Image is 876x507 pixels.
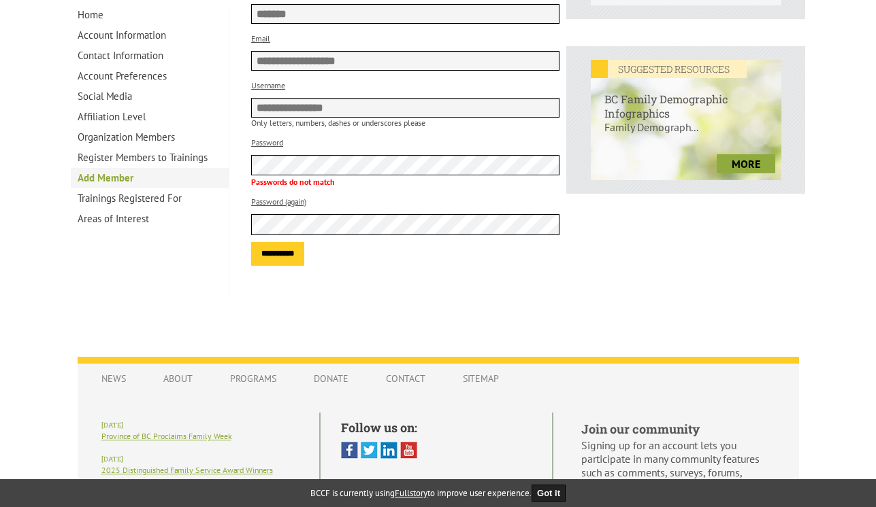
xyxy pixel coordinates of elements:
a: Account Information [71,25,229,46]
a: About [150,366,206,391]
p: Signing up for an account lets you participate in many community features such as comments, surve... [581,438,775,493]
h5: Follow us on: [341,419,532,436]
a: Trainings Registered For [71,188,229,209]
a: Organization Members [71,127,229,147]
a: 2025 Distinguished Family Service Award Winners [101,465,273,475]
p: Family Demograph... [591,120,782,147]
a: Fullstory [395,487,427,499]
img: Linked In [380,442,398,459]
h6: [DATE] [101,455,299,464]
h6: [DATE] [101,421,299,430]
h6: BC Family Demographic Infographics [591,78,782,120]
em: SUGGESTED RESOURCES [591,60,747,78]
img: Twitter [361,442,378,459]
p: Only letters, numbers, dashes or underscores please [251,118,559,128]
a: Register Members to Trainings [71,147,229,168]
a: Affiliation Level [71,107,229,127]
a: Province of BC Proclaims Family Week [101,431,231,441]
button: Got it [532,485,566,502]
a: Areas of Interest [71,209,229,229]
label: Password [251,137,283,147]
a: Sitemap [449,366,513,391]
a: Contact [372,366,439,391]
h5: Join our community [581,421,775,437]
a: Home [71,5,229,25]
label: Email [251,33,270,43]
img: You Tube [400,442,417,459]
a: Social Media [71,86,229,107]
a: Contact Information [71,46,229,66]
a: Add Member [71,168,229,188]
p: Passwords do not match [251,177,559,187]
a: Programs [216,366,290,391]
label: Password (again) [251,196,306,207]
a: Account Preferences [71,66,229,86]
img: Facebook [341,442,358,459]
a: more [717,154,775,173]
a: News [88,366,140,391]
a: Donate [300,366,362,391]
label: Username [251,80,285,90]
